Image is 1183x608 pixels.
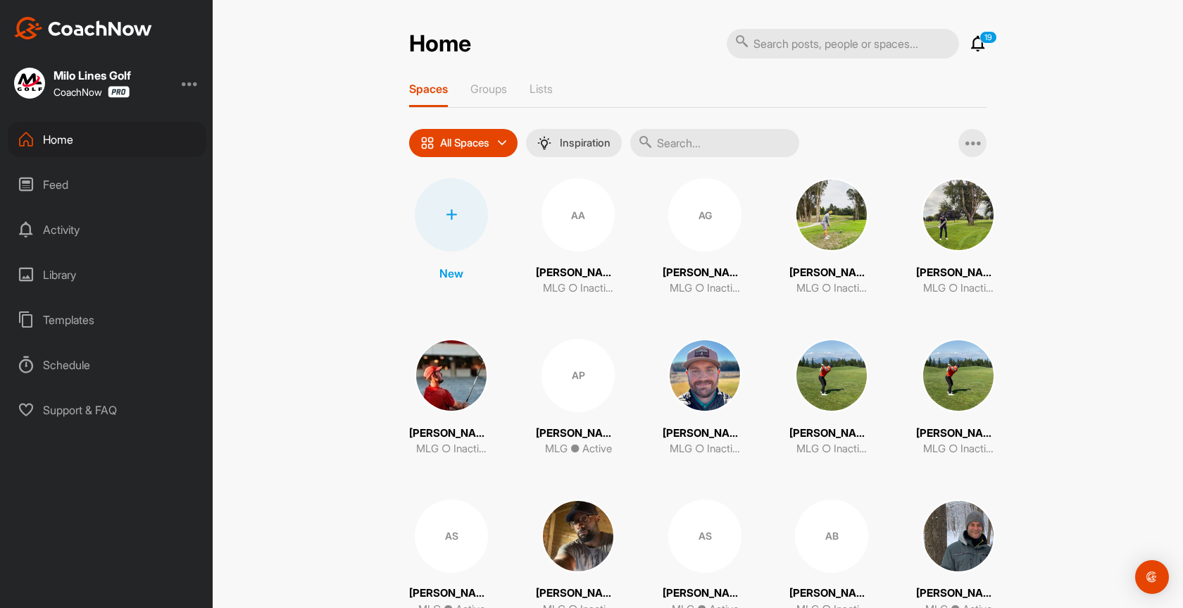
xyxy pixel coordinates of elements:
[470,82,507,96] p: Groups
[439,265,463,282] p: New
[537,136,551,150] img: menuIcon
[542,500,615,573] img: square_774e405c53dc3adf3d78836c19074e77.jpg
[922,500,995,573] img: square_ba571d57efa38fc3f94e137371c098ff.jpg
[8,167,206,202] div: Feed
[415,339,488,412] img: square_d199ff021b30eb92864c37750fcdeff8.jpg
[916,178,1001,297] a: [PERSON_NAME]MLG ○ Inactive
[789,178,874,297] a: [PERSON_NAME]MLG ○ Inactive
[789,265,874,281] p: [PERSON_NAME]
[536,426,620,442] p: [PERSON_NAME]
[727,29,959,58] input: Search posts, people or spaces...
[795,500,868,573] div: AB
[663,339,747,457] a: [PERSON_NAME]MLG ○ Inactive
[795,339,868,412] img: square_918dccc974e159dd9432438576c5aa0f.jpg
[536,178,620,297] a: AA[PERSON_NAME]MLG ○ Inactive
[8,392,206,428] div: Support & FAQ
[796,441,867,457] p: MLG ○ Inactive
[922,178,995,252] img: square_c1827248e3734dff1362375e90100b07.jpg
[530,82,553,96] p: Lists
[663,265,747,281] p: [PERSON_NAME]
[630,129,799,157] input: Search...
[668,500,741,573] div: AS
[542,339,615,412] div: AP
[916,585,1001,602] p: [PERSON_NAME]
[54,86,130,98] div: CoachNow
[542,178,615,252] div: AA
[796,280,867,297] p: MLG ○ Inactive
[916,426,1001,442] p: [PERSON_NAME]
[663,426,747,442] p: [PERSON_NAME]
[923,280,994,297] p: MLG ○ Inactive
[979,31,997,44] p: 19
[789,585,874,602] p: [PERSON_NAME]
[14,17,152,39] img: CoachNow
[8,212,206,247] div: Activity
[560,137,611,149] p: Inspiration
[420,136,434,150] img: icon
[536,265,620,281] p: [PERSON_NAME]
[8,347,206,383] div: Schedule
[789,426,874,442] p: [PERSON_NAME]
[1135,560,1169,594] div: Open Intercom Messenger
[409,30,471,58] h2: Home
[922,339,995,412] img: square_918dccc974e159dd9432438576c5aa0f.jpg
[923,441,994,457] p: MLG ○ Inactive
[536,339,620,457] a: AP[PERSON_NAME]MLG ● Active
[668,339,741,412] img: square_46ed3f991052913d427535f828a5094e.jpg
[916,265,1001,281] p: [PERSON_NAME]
[668,178,741,252] div: AG
[409,426,494,442] p: [PERSON_NAME]
[108,86,130,98] img: CoachNow Pro
[54,70,131,81] div: Milo Lines Golf
[8,257,206,292] div: Library
[8,122,206,157] div: Home
[409,82,448,96] p: Spaces
[409,339,494,457] a: [PERSON_NAME]MLG ○ Inactive
[415,500,488,573] div: AS
[663,585,747,602] p: [PERSON_NAME]
[440,137,489,149] p: All Spaces
[416,441,487,457] p: MLG ○ Inactive
[916,339,1001,457] a: [PERSON_NAME]MLG ○ Inactive
[14,68,45,99] img: square_b38dec1ae35dc308c2712f6139ae126d.jpg
[663,178,747,297] a: AG[PERSON_NAME]MLG ○ Inactive
[545,441,612,457] p: MLG ● Active
[789,339,874,457] a: [PERSON_NAME]MLG ○ Inactive
[536,585,620,602] p: [PERSON_NAME]
[409,585,494,602] p: [PERSON_NAME]
[670,441,740,457] p: MLG ○ Inactive
[8,302,206,337] div: Templates
[543,280,613,297] p: MLG ○ Inactive
[670,280,740,297] p: MLG ○ Inactive
[795,178,868,252] img: square_fa325fd039c596bf5c790cd49765e918.jpg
